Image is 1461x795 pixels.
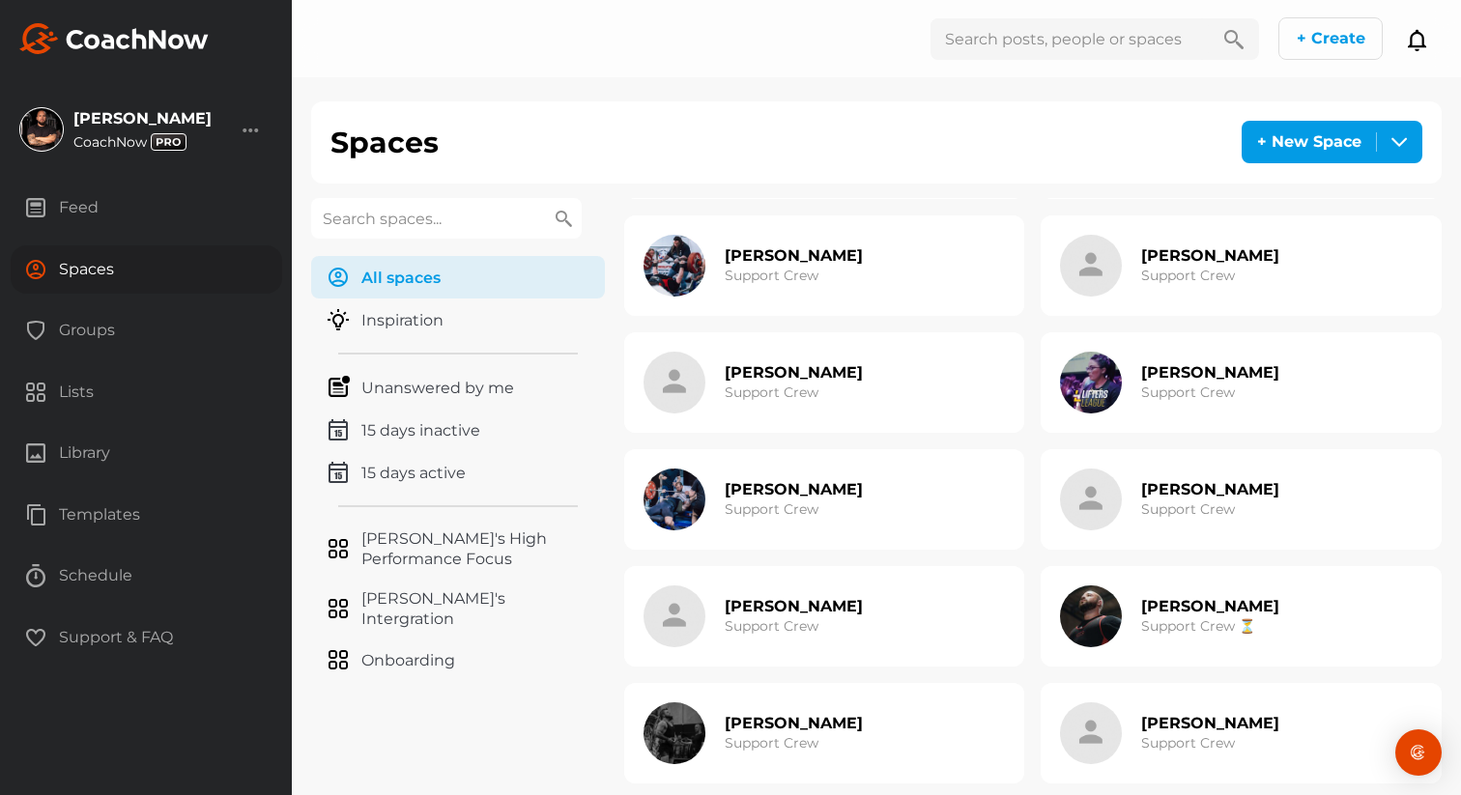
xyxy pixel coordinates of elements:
h3: Support Crew [1141,383,1235,403]
input: Search posts, people or spaces [931,18,1209,60]
div: Templates [11,491,282,539]
input: Search spaces... [311,198,582,239]
div: Support & FAQ [11,613,282,662]
h3: Support Crew [1141,266,1235,286]
img: icon [1060,468,1122,530]
img: svg+xml;base64,PHN2ZyB3aWR0aD0iMTk2IiBoZWlnaHQ9IjMyIiB2aWV3Qm94PSIwIDAgMTk2IDMyIiBmaWxsPSJub25lIi... [19,23,209,54]
a: Library [10,429,282,491]
img: icon [644,585,705,647]
img: menuIcon [327,461,350,484]
h2: [PERSON_NAME] [1141,713,1279,733]
div: Open Intercom Messenger [1395,729,1442,776]
img: menuIcon [327,648,350,671]
h3: Support Crew ⏳ [1141,616,1255,637]
p: 15 days inactive [361,420,480,440]
p: Onboarding [361,650,455,670]
h2: [PERSON_NAME] [725,245,863,266]
img: icon [1060,352,1122,413]
div: Spaces [11,245,282,294]
img: icon [1060,702,1122,764]
a: Support & FAQ [10,613,282,675]
div: Library [11,429,282,477]
div: Schedule [11,552,282,600]
img: icon [1060,235,1122,297]
img: menuIcon [327,418,350,441]
h3: Support Crew [725,383,818,403]
h2: [PERSON_NAME] [1141,596,1279,616]
h2: [PERSON_NAME] [725,362,863,383]
a: Schedule [10,552,282,613]
a: Feed [10,184,282,245]
h3: Support Crew [725,616,818,637]
div: [PERSON_NAME] [73,111,212,127]
div: CoachNow [73,133,212,151]
img: square_e7f1524cf1e2191e5ad752e309cfe521.jpg [20,108,63,151]
img: menuIcon [327,266,350,289]
p: [PERSON_NAME]'s Intergration [361,588,589,629]
h2: [PERSON_NAME] [725,713,863,733]
h3: Support Crew [725,733,818,753]
img: icon [644,702,705,764]
div: Feed [11,184,282,232]
p: 15 days active [361,463,466,483]
div: Groups [11,306,282,355]
img: icon [644,235,705,297]
button: + New Space [1242,121,1422,163]
h3: Support Crew [725,499,818,520]
p: All spaces [361,268,441,288]
p: Inspiration [361,310,444,330]
a: Groups [10,306,282,368]
h2: [PERSON_NAME] [1141,479,1279,499]
img: icon [644,468,705,530]
img: menuIcon [327,376,350,399]
h3: Support Crew [725,266,818,286]
div: Lists [11,368,282,416]
div: + New Space [1243,122,1376,162]
img: svg+xml;base64,PHN2ZyB3aWR0aD0iMzciIGhlaWdodD0iMTgiIHZpZXdCb3g9IjAgMCAzNyAxOCIgZmlsbD0ibm9uZSIgeG... [151,133,186,151]
a: Templates [10,491,282,553]
button: + Create [1278,17,1383,60]
img: menuIcon [327,597,350,620]
img: icon [1060,585,1122,647]
p: Unanswered by me [361,378,514,398]
h2: [PERSON_NAME] [725,596,863,616]
h3: Support Crew [1141,733,1235,753]
h2: [PERSON_NAME] [725,479,863,499]
img: menuIcon [327,537,350,560]
p: [PERSON_NAME]'s High Performance Focus [361,528,589,569]
img: icon [644,352,705,413]
h3: Support Crew [1141,499,1235,520]
img: menuIcon [327,308,350,331]
a: Spaces [10,245,282,307]
h2: [PERSON_NAME] [1141,245,1279,266]
h2: [PERSON_NAME] [1141,362,1279,383]
h1: Spaces [330,121,439,164]
a: Lists [10,368,282,430]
